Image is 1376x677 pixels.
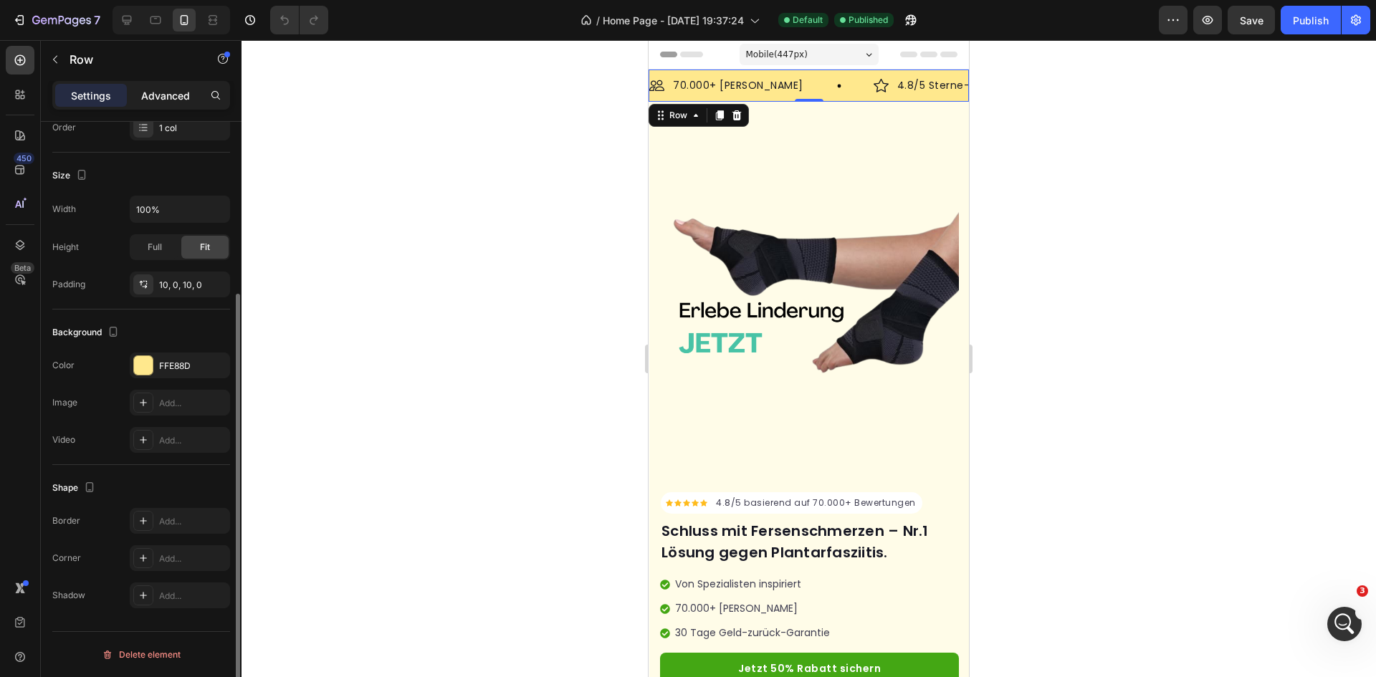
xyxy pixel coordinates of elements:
div: Undo/Redo [270,6,328,34]
input: Auto [130,196,229,222]
div: 10, 0, 10, 0 [159,279,226,292]
p: 7 [94,11,100,29]
p: 70.000+ [PERSON_NAME] [27,561,181,576]
div: Order [52,121,76,134]
div: Color [52,359,75,372]
span: / [596,13,600,28]
button: Publish [1281,6,1341,34]
div: Shadow [52,589,85,602]
span: Full [148,241,162,254]
p: 30 Tage Geld-zurück-Garantie [27,585,181,600]
span: Save [1240,14,1263,27]
span: Home Page - [DATE] 19:37:24 [603,13,744,28]
div: Row [18,69,42,82]
p: Settings [71,88,111,103]
p: Advanced [141,88,190,103]
p: Jetzt 50% Rabatt sichern [90,621,232,636]
h2: Schluss mit Fersenschmerzen – Nr.1 Lösung gegen Plantarfasziitis. [11,479,310,524]
div: Add... [159,397,226,410]
div: Publish [1293,13,1329,28]
div: Beta [11,262,34,274]
iframe: Intercom live chat [1327,607,1362,641]
p: 4.8/5 Sterne-Bewertungen [249,38,392,53]
div: FFE88D [159,360,226,373]
img: gempages_570928342434317184-55e5ae1d-92bd-4d5d-9bfe-a43ef9b66b85.png [11,79,310,452]
span: Default [793,14,823,27]
span: Fit [200,241,210,254]
iframe: To enrich screen reader interactions, please activate Accessibility in Grammarly extension settings [649,40,969,677]
p: Row [70,51,191,68]
div: Add... [159,434,226,447]
div: Width [52,203,76,216]
div: Size [52,166,90,186]
div: Delete element [102,646,181,663]
div: 450 [14,153,34,164]
div: Image [52,396,77,409]
a: Jetzt 50% Rabatt sichern [11,613,310,645]
div: Add... [159,515,226,528]
div: Border [52,514,80,527]
div: Add... [159,590,226,602]
div: Video [52,433,75,446]
p: 4.8/5 basierend auf 70.000+ Bewertungen [67,456,267,469]
span: Published [849,14,888,27]
p: Von Spezialisten inspiriert [27,537,181,552]
button: 7 [6,6,107,34]
span: 3 [1357,585,1368,597]
div: Background [52,323,122,342]
button: Save [1228,6,1275,34]
div: Shape [52,479,98,498]
div: Corner [52,552,81,565]
div: Add... [159,552,226,565]
div: Padding [52,278,85,291]
div: 1 col [159,122,226,135]
button: Delete element [52,643,230,666]
div: Height [52,241,79,254]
